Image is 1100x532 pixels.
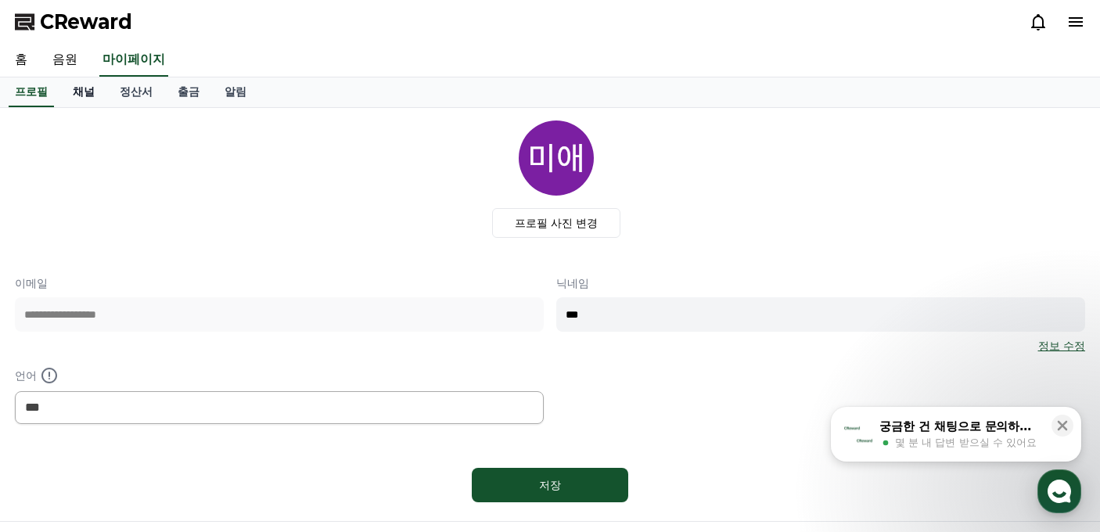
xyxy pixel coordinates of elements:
[143,426,162,439] span: 대화
[40,44,90,77] a: 음원
[15,366,544,385] p: 언어
[107,77,165,107] a: 정산서
[15,9,132,34] a: CReward
[49,426,59,438] span: 홈
[242,426,261,438] span: 설정
[99,44,168,77] a: 마이페이지
[103,402,202,441] a: 대화
[1038,338,1085,354] a: 정보 수정
[472,468,628,502] button: 저장
[60,77,107,107] a: 채널
[9,77,54,107] a: 프로필
[165,77,212,107] a: 출금
[40,9,132,34] span: CReward
[492,208,621,238] label: 프로필 사진 변경
[556,275,1085,291] p: 닉네임
[5,402,103,441] a: 홈
[503,477,597,493] div: 저장
[202,402,300,441] a: 설정
[15,275,544,291] p: 이메일
[212,77,259,107] a: 알림
[519,120,594,196] img: profile_image
[2,44,40,77] a: 홈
